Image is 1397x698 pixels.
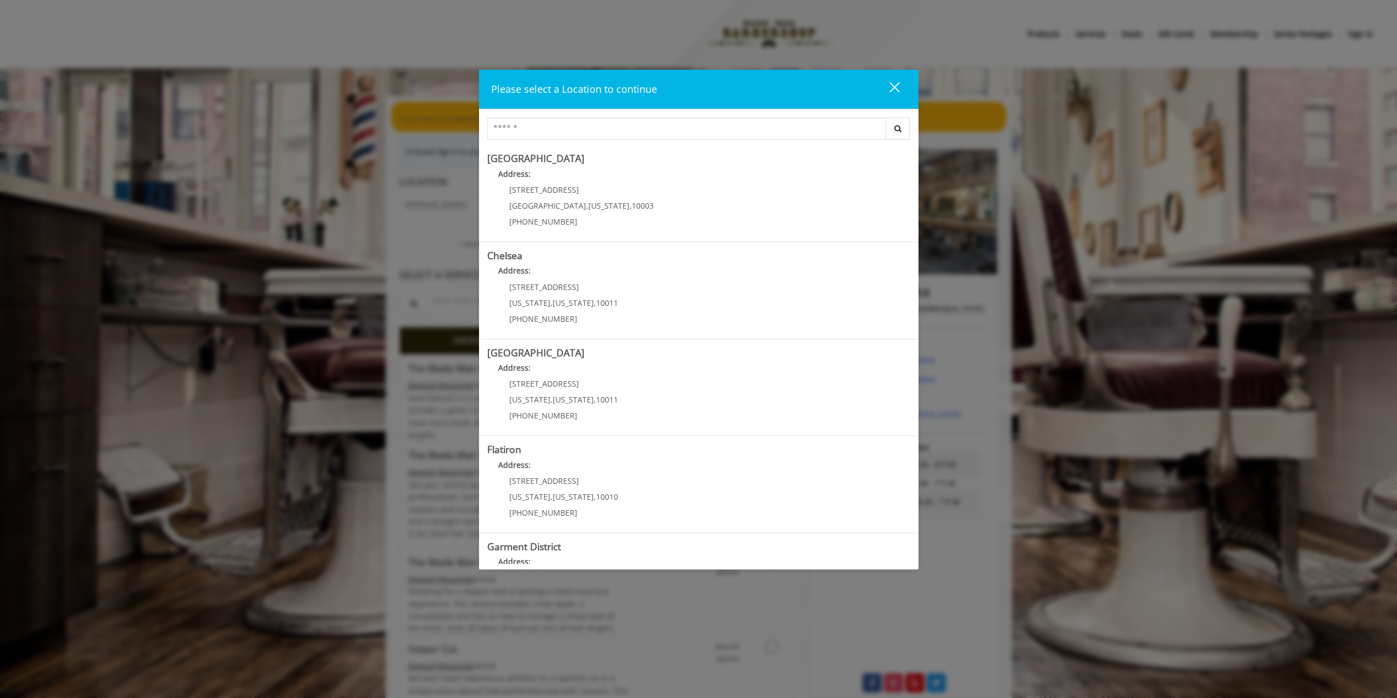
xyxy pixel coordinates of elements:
[487,249,522,262] b: Chelsea
[509,476,579,486] span: [STREET_ADDRESS]
[509,185,579,195] span: [STREET_ADDRESS]
[487,540,561,553] b: Garment District
[487,118,910,145] div: Center Select
[509,298,550,308] span: [US_STATE]
[491,82,657,96] span: Please select a Location to continue
[509,200,586,211] span: [GEOGRAPHIC_DATA]
[498,362,531,373] b: Address:
[509,378,579,389] span: [STREET_ADDRESS]
[596,492,618,502] span: 10010
[632,200,654,211] span: 10003
[498,556,531,567] b: Address:
[487,152,585,165] b: [GEOGRAPHIC_DATA]
[509,216,577,227] span: [PHONE_NUMBER]
[509,507,577,518] span: [PHONE_NUMBER]
[550,394,553,405] span: ,
[509,394,550,405] span: [US_STATE]
[509,314,577,324] span: [PHONE_NUMBER]
[596,298,618,308] span: 10011
[877,81,899,98] div: close dialog
[869,78,906,100] button: close dialog
[588,200,630,211] span: [US_STATE]
[509,410,577,421] span: [PHONE_NUMBER]
[586,200,588,211] span: ,
[550,492,553,502] span: ,
[892,125,904,132] i: Search button
[553,394,594,405] span: [US_STATE]
[550,298,553,308] span: ,
[487,443,521,456] b: Flatiron
[498,460,531,470] b: Address:
[594,394,596,405] span: ,
[553,492,594,502] span: [US_STATE]
[509,492,550,502] span: [US_STATE]
[498,169,531,179] b: Address:
[487,346,585,359] b: [GEOGRAPHIC_DATA]
[596,394,618,405] span: 10011
[594,492,596,502] span: ,
[509,282,579,292] span: [STREET_ADDRESS]
[630,200,632,211] span: ,
[553,298,594,308] span: [US_STATE]
[498,265,531,276] b: Address:
[487,118,886,139] input: Search Center
[594,298,596,308] span: ,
